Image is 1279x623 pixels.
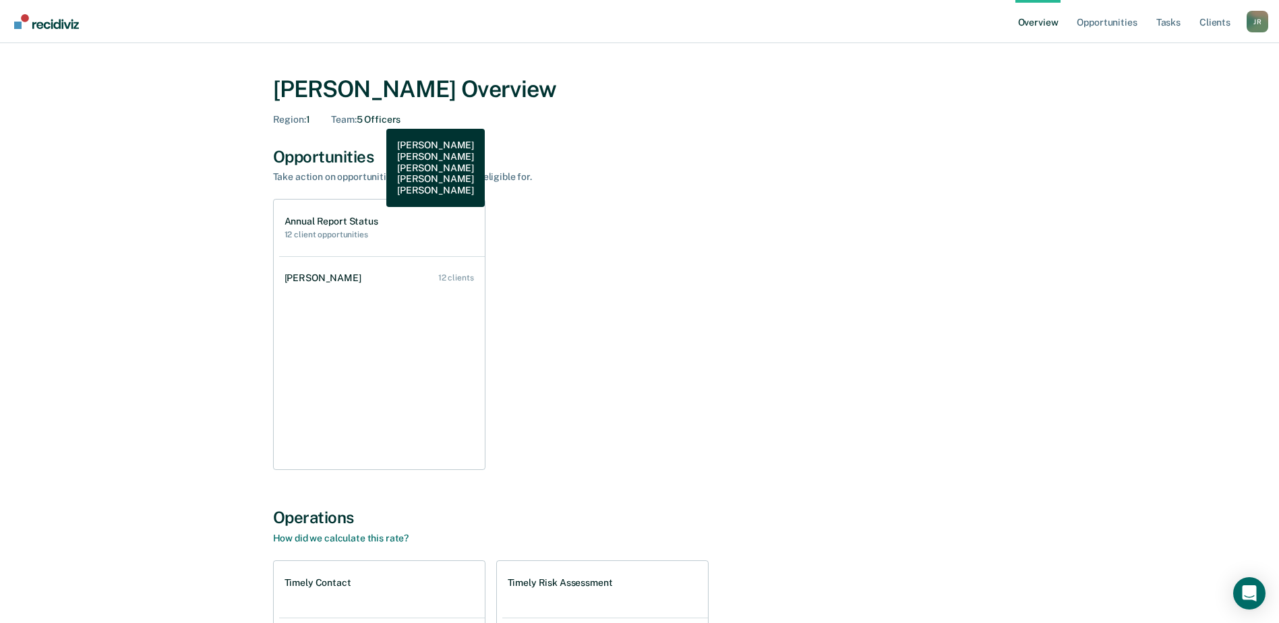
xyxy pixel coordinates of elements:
[273,171,745,183] div: Take action on opportunities that clients may be eligible for.
[273,508,1007,527] div: Operations
[1233,577,1266,610] div: Open Intercom Messenger
[331,114,356,125] span: Team :
[1247,11,1268,32] div: J R
[1247,11,1268,32] button: Profile dropdown button
[273,533,409,543] a: How did we calculate this rate?
[285,230,378,239] h2: 12 client opportunities
[14,14,79,29] img: Recidiviz
[273,114,310,125] div: 1
[285,577,351,589] h1: Timely Contact
[273,76,1007,103] div: [PERSON_NAME] Overview
[285,272,367,284] div: [PERSON_NAME]
[273,147,1007,167] div: Opportunities
[285,216,378,227] h1: Annual Report Status
[508,577,613,589] h1: Timely Risk Assessment
[279,259,485,297] a: [PERSON_NAME] 12 clients
[273,114,306,125] span: Region :
[438,273,474,283] div: 12 clients
[331,114,400,125] div: 5 Officers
